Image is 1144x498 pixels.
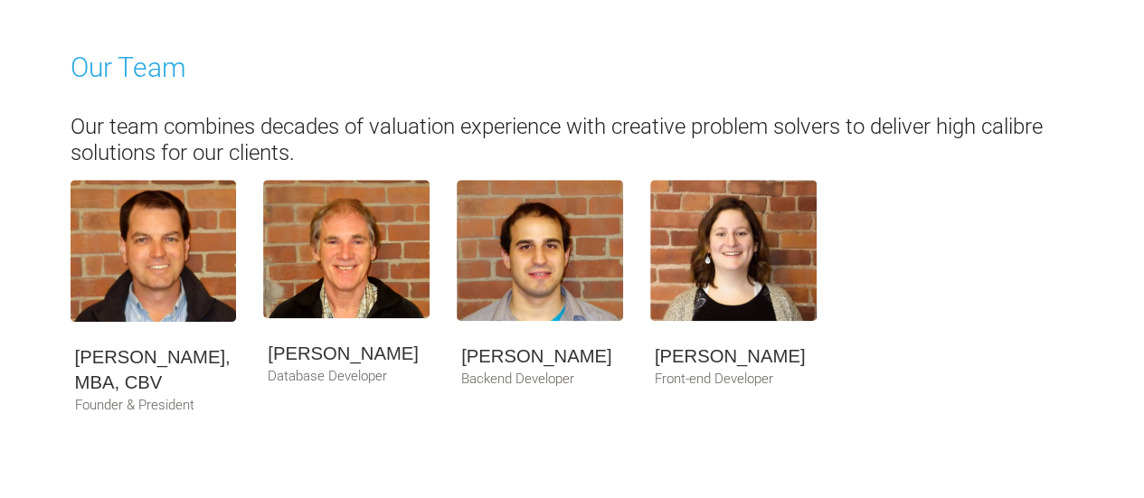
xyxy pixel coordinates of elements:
img: Card image cap [71,180,237,322]
h5: [PERSON_NAME] [655,343,812,369]
p: Database Developer [268,366,425,400]
h5: [PERSON_NAME] [461,343,619,369]
h5: [PERSON_NAME], MBA, CBV [75,344,232,396]
h3: Our Team [71,49,1074,87]
h5: [PERSON_NAME] [268,341,425,366]
img: Card image cap [650,180,817,321]
img: Card image cap [457,180,623,321]
h4: Our team combines decades of valuation experience with creative problem solvers to deliver high c... [71,114,1074,166]
p: Founder & President [75,395,232,429]
p: Front-end Developer [655,369,812,403]
img: Card image cap [263,180,430,318]
p: Backend Developer [461,369,619,403]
